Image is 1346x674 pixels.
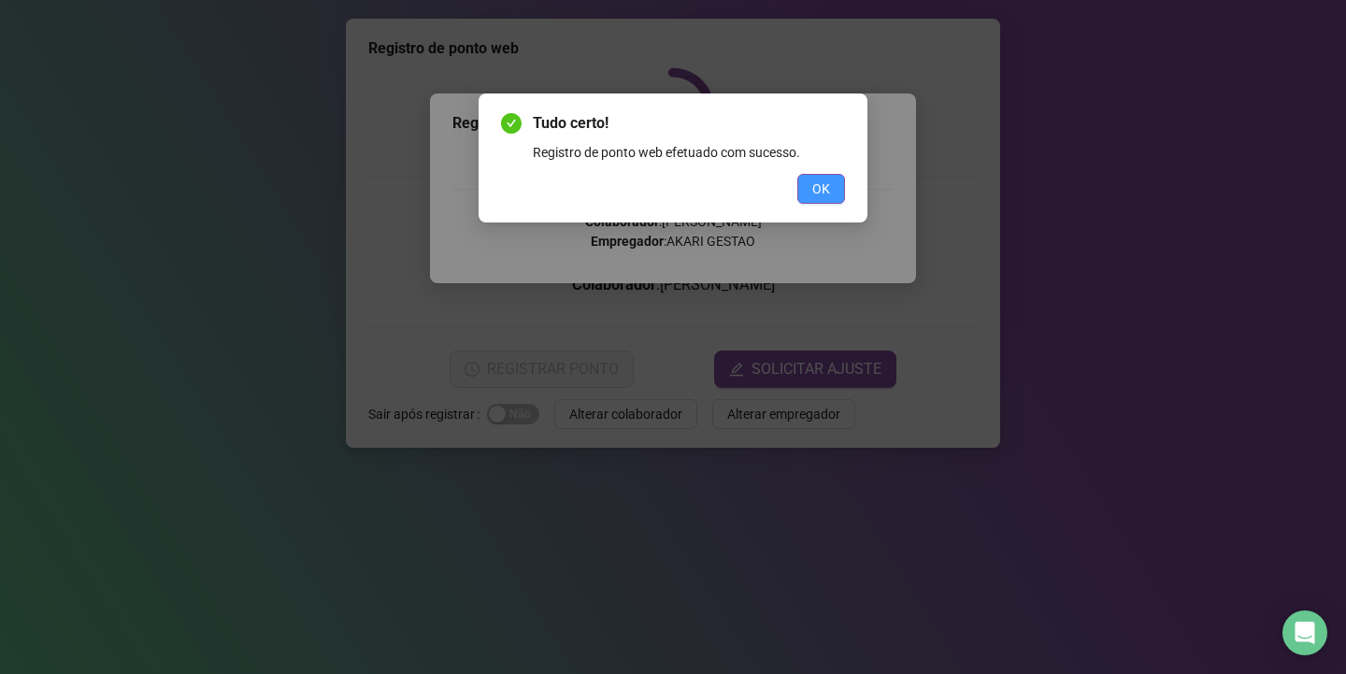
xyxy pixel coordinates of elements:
div: Open Intercom Messenger [1282,610,1327,655]
span: Tudo certo! [533,112,845,135]
button: OK [797,174,845,204]
span: OK [812,179,830,199]
div: Registro de ponto web efetuado com sucesso. [533,142,845,163]
span: check-circle [501,113,522,134]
